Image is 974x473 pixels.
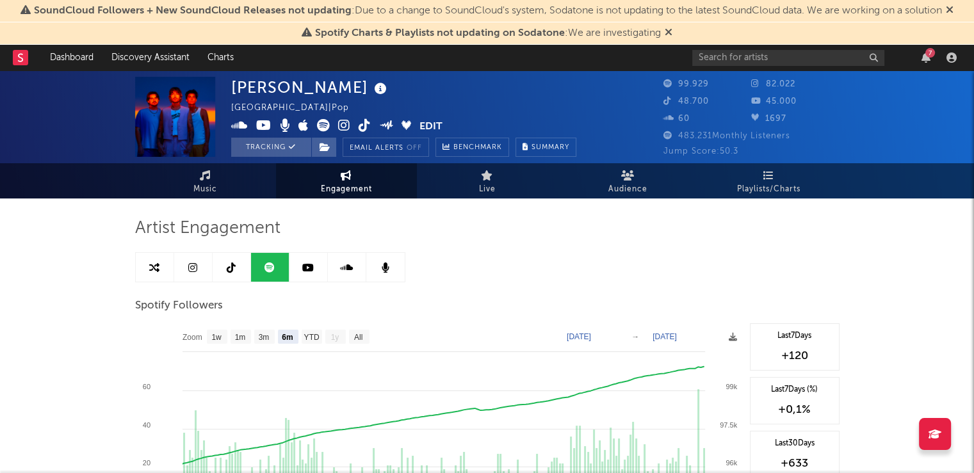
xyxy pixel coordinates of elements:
[515,138,576,157] button: Summary
[757,384,832,396] div: Last 7 Days (%)
[276,163,417,198] a: Engagement
[304,333,319,342] text: YTD
[663,80,709,88] span: 99.929
[726,459,737,467] text: 96k
[417,163,558,198] a: Live
[193,182,217,197] span: Music
[631,332,639,341] text: →
[608,182,647,197] span: Audience
[231,77,390,98] div: [PERSON_NAME]
[135,221,280,236] span: Artist Engagement
[663,132,790,140] span: 483.231 Monthly Listeners
[34,6,352,16] span: SoundCloud Followers + New SoundCloud Releases not updating
[315,28,565,38] span: Spotify Charts & Playlists not updating on Sodatone
[720,421,737,429] text: 97.5k
[751,80,795,88] span: 82.022
[737,182,800,197] span: Playlists/Charts
[692,50,884,66] input: Search for artists
[419,119,442,135] button: Edit
[757,348,832,364] div: +120
[653,332,677,341] text: [DATE]
[330,333,339,342] text: 1y
[142,459,150,467] text: 20
[567,332,591,341] text: [DATE]
[258,333,269,342] text: 3m
[211,333,222,342] text: 1w
[665,28,672,38] span: Dismiss
[925,48,935,58] div: 7
[231,138,311,157] button: Tracking
[321,182,372,197] span: Engagement
[699,163,840,198] a: Playlists/Charts
[946,6,954,16] span: Dismiss
[231,100,364,116] div: [GEOGRAPHIC_DATA] | Pop
[757,402,832,417] div: +0,1 %
[757,330,832,342] div: Last 7 Days
[532,144,569,151] span: Summary
[757,456,832,471] div: +633
[199,45,243,70] a: Charts
[726,383,737,390] text: 99k
[135,163,276,198] a: Music
[435,138,509,157] a: Benchmark
[41,45,102,70] a: Dashboard
[663,147,738,156] span: Jump Score: 50.3
[315,28,661,38] span: : We are investigating
[353,333,362,342] text: All
[142,421,150,429] text: 40
[921,52,930,63] button: 7
[751,115,786,123] span: 1697
[453,140,502,156] span: Benchmark
[757,438,832,449] div: Last 30 Days
[135,298,223,314] span: Spotify Followers
[102,45,199,70] a: Discovery Assistant
[558,163,699,198] a: Audience
[663,97,709,106] span: 48.700
[183,333,202,342] text: Zoom
[34,6,942,16] span: : Due to a change to SoundCloud's system, Sodatone is not updating to the latest SoundCloud data....
[407,145,422,152] em: Off
[282,333,293,342] text: 6m
[479,182,496,197] span: Live
[234,333,245,342] text: 1m
[343,138,429,157] button: Email AlertsOff
[663,115,690,123] span: 60
[142,383,150,390] text: 60
[751,97,797,106] span: 45.000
